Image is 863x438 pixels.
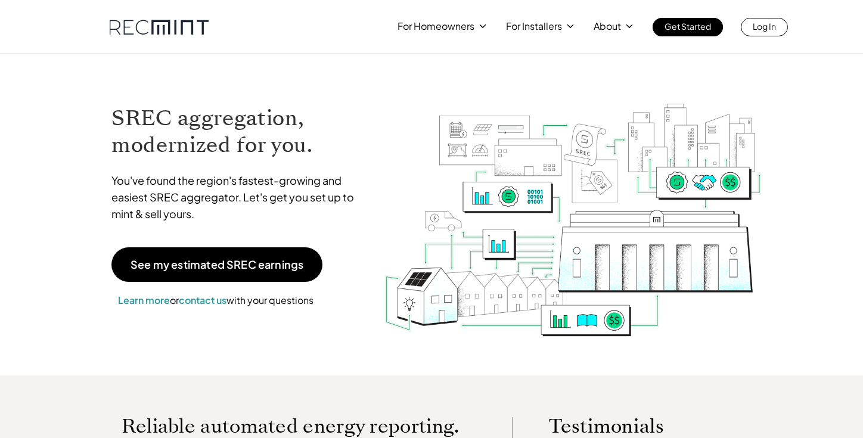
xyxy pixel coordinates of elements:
[131,259,303,270] p: See my estimated SREC earnings
[741,18,788,36] a: Log In
[506,18,562,35] p: For Installers
[653,18,723,36] a: Get Started
[122,417,477,435] p: Reliable automated energy reporting.
[111,293,320,308] p: or with your questions
[594,18,621,35] p: About
[383,72,763,340] img: RECmint value cycle
[111,247,322,282] a: See my estimated SREC earnings
[179,294,226,306] a: contact us
[753,18,776,35] p: Log In
[665,18,711,35] p: Get Started
[111,172,365,222] p: You've found the region's fastest-growing and easiest SREC aggregator. Let's get you set up to mi...
[111,105,365,159] h1: SREC aggregation, modernized for you.
[118,294,170,306] a: Learn more
[549,417,727,435] p: Testimonials
[398,18,474,35] p: For Homeowners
